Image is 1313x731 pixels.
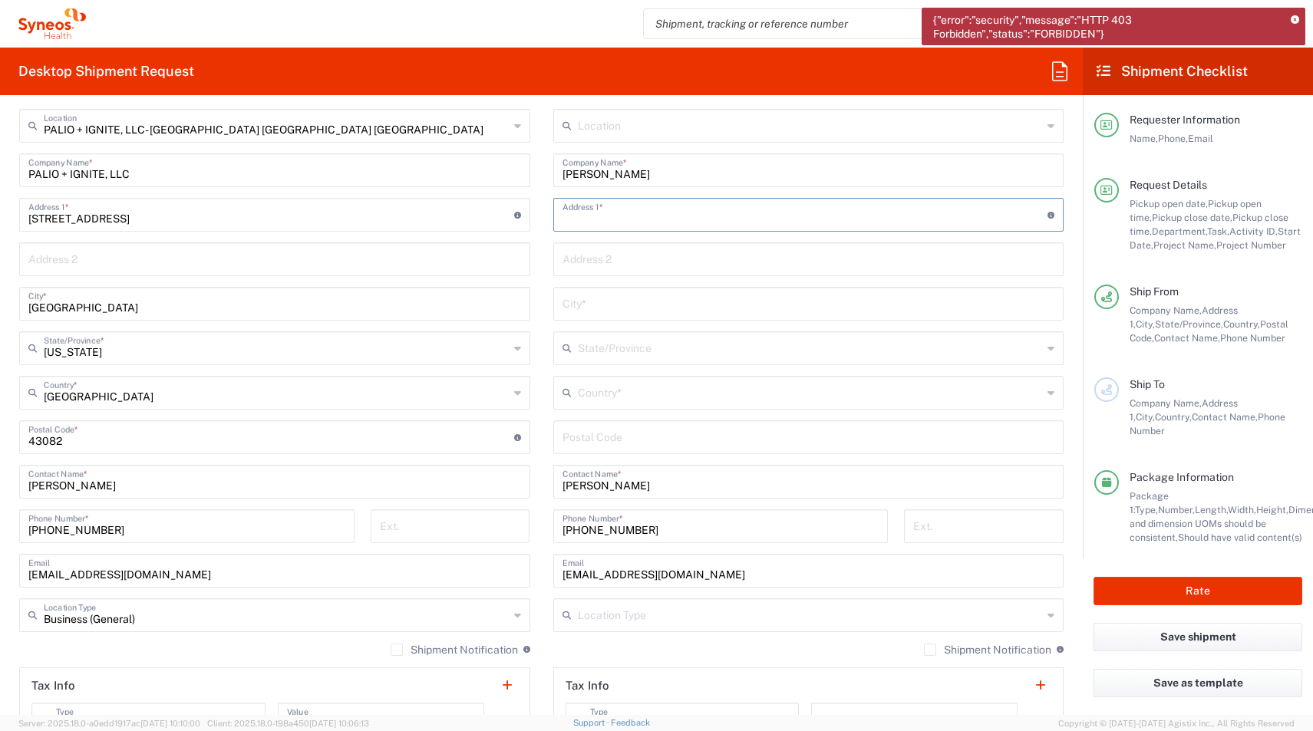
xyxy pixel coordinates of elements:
button: Rate [1094,577,1302,605]
h2: Tax Info [566,678,609,693]
h2: Desktop Shipment Request [18,62,194,81]
span: Client: 2025.18.0-198a450 [207,719,369,728]
span: Type, [1135,504,1158,515]
span: Department, [1152,226,1207,237]
span: Email [1188,133,1213,144]
span: Phone Number [1220,332,1285,344]
span: Contact Name, [1192,411,1258,423]
a: Feedback [611,718,650,727]
span: Project Name, [1153,239,1216,251]
span: State/Province, [1155,318,1223,330]
button: Save shipment [1094,623,1302,651]
span: Request Details [1130,179,1207,191]
h2: Tax Info [31,678,75,693]
span: Length, [1195,504,1228,515]
span: Requester Information [1130,114,1240,126]
span: City, [1136,318,1155,330]
span: Ship To [1130,378,1165,390]
span: Name, [1130,133,1158,144]
span: Server: 2025.18.0-a0edd1917ac [18,719,200,728]
span: Pickup close date, [1152,212,1232,223]
span: Package Information [1130,471,1234,483]
span: Company Name, [1130,397,1202,409]
h2: Shipment Checklist [1097,62,1248,81]
span: Should have valid content(s) [1178,532,1302,543]
button: Save as template [1094,669,1302,697]
span: Activity ID, [1229,226,1278,237]
input: Shipment, tracking or reference number [644,9,1041,38]
span: [DATE] 10:06:13 [309,719,369,728]
span: Package 1: [1130,490,1169,515]
span: Pickup open date, [1130,198,1208,209]
span: Project Number [1216,239,1286,251]
span: Height, [1256,504,1288,515]
label: Shipment Notification [924,644,1051,656]
span: Ship From [1130,285,1179,298]
span: Country, [1155,411,1192,423]
span: Copyright © [DATE]-[DATE] Agistix Inc., All Rights Reserved [1058,716,1295,730]
label: Shipment Notification [391,644,518,656]
span: Width, [1228,504,1256,515]
span: Phone, [1158,133,1188,144]
span: Company Name, [1130,305,1202,316]
span: {"error":"security","message":"HTTP 403 Forbidden","status":"FORBIDDEN"} [933,13,1280,41]
span: Contact Name, [1154,332,1220,344]
span: City, [1136,411,1155,423]
span: Country, [1223,318,1260,330]
span: [DATE] 10:10:00 [140,719,200,728]
span: Task, [1207,226,1229,237]
a: Support [573,718,612,727]
span: Number, [1158,504,1195,515]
